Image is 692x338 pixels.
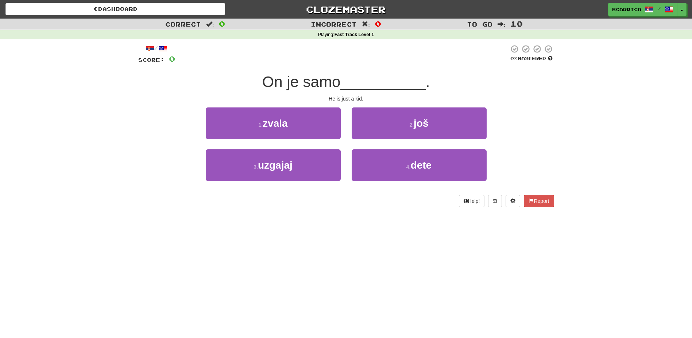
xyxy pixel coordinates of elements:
span: 0 [219,19,225,28]
span: još [414,118,428,129]
button: Help! [459,195,485,207]
div: He is just a kid. [138,95,554,102]
span: Score: [138,57,165,63]
small: 3 . [254,164,258,170]
a: bcarrico / [608,3,677,16]
button: 2.još [352,107,487,139]
span: uzgajaj [258,160,293,171]
strong: Fast Track Level 1 [335,32,374,37]
span: Incorrect [311,20,357,28]
small: 1 . [258,122,263,128]
button: Round history (alt+y) [488,195,502,207]
span: On je samo [262,73,340,90]
div: / [138,44,175,54]
span: . [426,73,430,90]
span: : [206,21,214,27]
span: __________ [340,73,426,90]
span: bcarrico [612,6,641,13]
small: 2 . [409,122,414,128]
button: Report [524,195,554,207]
span: : [498,21,506,27]
span: 10 [510,19,523,28]
button: 1.zvala [206,107,341,139]
span: / [657,6,661,11]
small: 4 . [406,164,411,170]
span: : [362,21,370,27]
button: 4.dete [352,149,487,181]
button: 3.uzgajaj [206,149,341,181]
span: 0 % [510,55,518,61]
a: Dashboard [5,3,225,15]
span: dete [411,160,432,171]
span: To go [467,20,492,28]
a: Clozemaster [236,3,456,16]
div: Mastered [509,55,554,62]
span: Correct [165,20,201,28]
span: 0 [375,19,381,28]
span: 0 [169,54,175,63]
span: zvala [263,118,288,129]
